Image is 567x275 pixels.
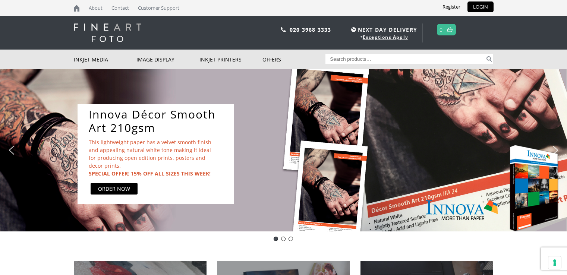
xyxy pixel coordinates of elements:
img: logo-white.svg [74,23,141,42]
b: SPECIAL OFFER: 15% OFF ALL SIZES THIS WEEK! [89,170,211,177]
button: Your consent preferences for tracking technologies [548,256,561,269]
a: ORDER NOW [91,183,138,195]
div: Innova Decor Art IFA 24 [274,237,278,241]
img: time.svg [351,27,356,32]
a: 020 3968 3333 [290,26,331,33]
div: Choose slide to display. [272,235,294,243]
input: Search products… [325,54,485,64]
div: Innova-general [281,237,286,241]
a: Inkjet Media [74,50,137,69]
a: Inkjet Printers [199,50,262,69]
img: basket.svg [447,27,453,32]
button: Search [485,54,494,64]
a: 0 [440,24,443,35]
a: Register [437,1,466,12]
a: Innova Décor Smooth Art 210gsm [89,108,230,135]
img: previous arrow [6,144,18,156]
a: Image Display [136,50,199,69]
div: Innova Décor Smooth Art 210gsmThis lightweight paper has a velvet smooth finish and appealing nat... [78,104,234,204]
img: phone.svg [281,27,286,32]
img: next arrow [549,144,561,156]
span: NEXT DAY DELIVERY [349,25,417,34]
a: Exceptions Apply [363,34,408,40]
a: LOGIN [467,1,494,12]
p: This lightweight paper has a velvet smooth finish and appealing natural white tone making it idea... [89,138,212,170]
div: ORDER NOW [98,185,130,193]
a: Offers [262,50,325,69]
div: pinch book [289,237,293,241]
